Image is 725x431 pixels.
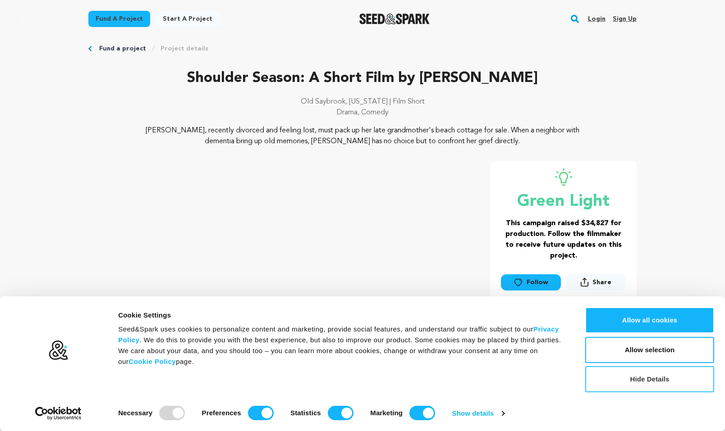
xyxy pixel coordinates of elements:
[156,11,220,27] a: Start a project
[48,340,69,361] img: logo
[585,307,714,333] button: Allow all cookies
[359,14,430,24] img: Seed&Spark Logo Dark Mode
[566,274,626,290] button: Share
[118,324,565,367] div: Seed&Spark uses cookies to personalize content and marketing, provide social features, and unders...
[592,278,611,287] span: Share
[290,409,321,417] strong: Statistics
[161,44,208,53] a: Project details
[585,366,714,392] button: Hide Details
[501,274,560,290] a: Follow
[128,358,176,365] a: Cookie Policy
[88,107,637,118] p: Drama, Comedy
[88,11,150,27] a: Fund a project
[452,407,505,420] a: Show details
[202,409,241,417] strong: Preferences
[88,44,637,53] div: Breadcrumb
[613,12,637,26] a: Sign up
[370,409,403,417] strong: Marketing
[359,14,430,24] a: Seed&Spark Homepage
[118,325,559,344] a: Privacy Policy
[19,407,98,420] a: Usercentrics Cookiebot - opens in a new window
[501,218,626,261] h3: This campaign raised $34,827 for production. Follow the filmmaker to receive future updates on th...
[88,68,637,89] p: Shoulder Season: A Short Film by [PERSON_NAME]
[99,44,146,53] a: Fund a project
[118,310,565,321] div: Cookie Settings
[118,409,152,417] strong: Necessary
[501,193,626,211] p: Green Light
[588,12,606,26] a: Login
[566,274,626,294] span: Share
[585,337,714,363] button: Allow selection
[143,125,582,147] p: [PERSON_NAME], recently divorced and feeling lost, must pack up her late grandmother's beach cott...
[88,96,637,107] p: Old Saybrook, [US_STATE] | Film Short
